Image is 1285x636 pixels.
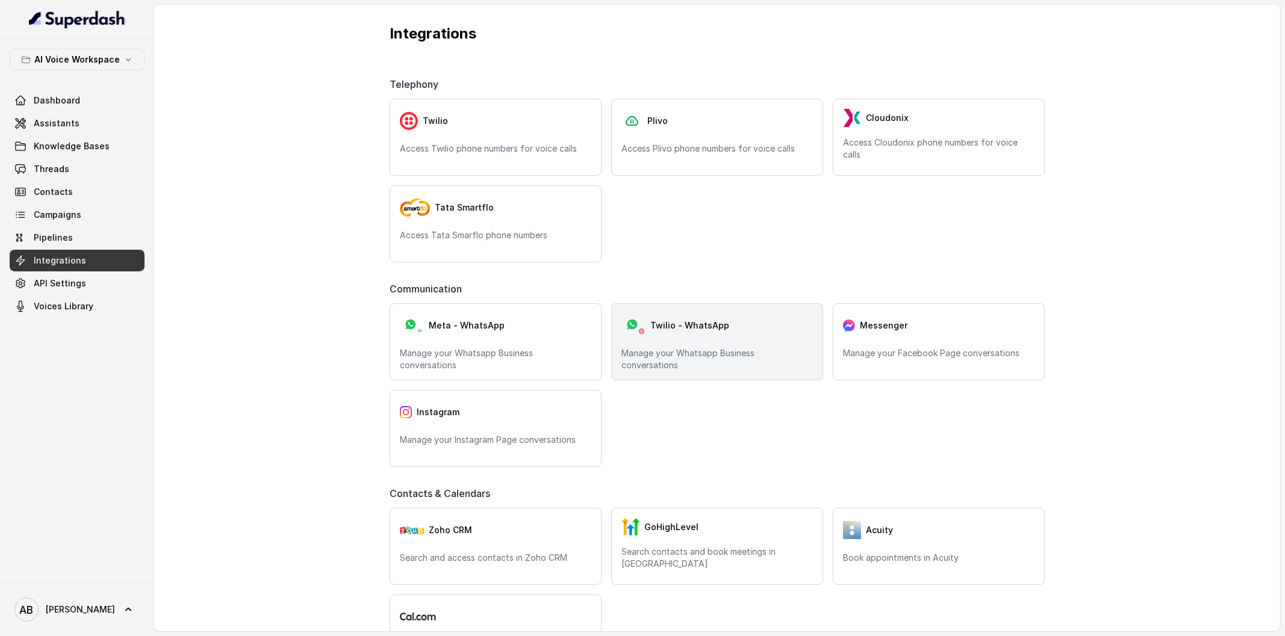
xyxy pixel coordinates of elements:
[843,137,1035,161] p: Access Cloudonix phone numbers for voice calls
[621,347,813,371] p: Manage your Whatsapp Business conversations
[34,255,86,267] span: Integrations
[621,112,642,131] img: plivo.d3d850b57a745af99832d897a96997ac.svg
[29,10,126,29] img: light.svg
[10,227,145,249] a: Pipelines
[843,109,861,127] img: LzEnlUgADIwsuYwsTIxNLkxQDEyBEgDTDZAMjs1Qgy9jUyMTMxBzEB8uASKBKLgDqFxF08kI1lQAAAABJRU5ErkJggg==
[10,593,145,626] a: [PERSON_NAME]
[10,181,145,203] a: Contacts
[390,282,467,296] span: Communication
[429,320,505,332] span: Meta - WhatsApp
[843,347,1035,359] p: Manage your Facebook Page conversations
[10,295,145,317] a: Voices Library
[400,229,591,241] p: Access Tata Smarflo phone numbers
[650,320,729,332] span: Twilio - WhatsApp
[644,521,699,533] span: GoHighLevel
[34,209,81,221] span: Campaigns
[429,524,472,536] span: Zoho CRM
[621,518,639,536] img: GHL.59f7fa3143240424d279.png
[435,202,494,214] span: Tata Smartflo
[34,186,73,198] span: Contacts
[417,406,459,418] span: Instagram
[34,232,73,244] span: Pipelines
[34,300,93,312] span: Voices Library
[34,94,80,107] span: Dashboard
[10,250,145,271] a: Integrations
[34,117,79,129] span: Assistants
[866,112,909,124] span: Cloudonix
[34,163,69,175] span: Threads
[46,604,115,616] span: [PERSON_NAME]
[400,434,591,446] p: Manage your Instagram Page conversations
[400,406,412,418] img: instagram.04eb0078a085f83fc525.png
[10,273,145,294] a: API Settings
[10,113,145,134] a: Assistants
[10,49,145,70] button: AI Voice Workspace
[10,135,145,157] a: Knowledge Bases
[390,77,443,91] span: Telephony
[621,143,813,155] p: Access Plivo phone numbers for voice calls
[10,158,145,180] a: Threads
[860,320,907,332] span: Messenger
[400,112,418,130] img: twilio.7c09a4f4c219fa09ad352260b0a8157b.svg
[400,143,591,155] p: Access Twilio phone numbers for voice calls
[400,613,436,620] img: logo.svg
[34,277,86,289] span: API Settings
[843,320,855,332] img: messenger.2e14a0163066c29f9ca216c7989aa592.svg
[400,347,591,371] p: Manage your Whatsapp Business conversations
[390,486,495,501] span: Contacts & Calendars
[400,199,430,217] img: tata-smart-flo.8a5748c556e2c421f70c.png
[10,90,145,111] a: Dashboard
[400,526,424,534] img: zohoCRM.b78897e9cd59d39d120b21c64f7c2b3a.svg
[423,115,448,127] span: Twilio
[20,604,34,616] text: AB
[621,546,813,570] p: Search contacts and book meetings in [GEOGRAPHIC_DATA]
[866,524,893,536] span: Acuity
[34,52,120,67] p: AI Voice Workspace
[10,204,145,226] a: Campaigns
[647,115,668,127] span: Plivo
[843,521,861,539] img: 5vvjV8cQY1AVHSZc2N7qU9QabzYIM+zpgiA0bbq9KFoni1IQNE8dHPp0leJjYW31UJeOyZnSBUO77gdMaNhFCgpjLZzFnVhVC...
[390,24,1045,43] p: Integrations
[843,552,1035,564] p: Book appointments in Acuity
[34,140,110,152] span: Knowledge Bases
[400,552,591,564] p: Search and access contacts in Zoho CRM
